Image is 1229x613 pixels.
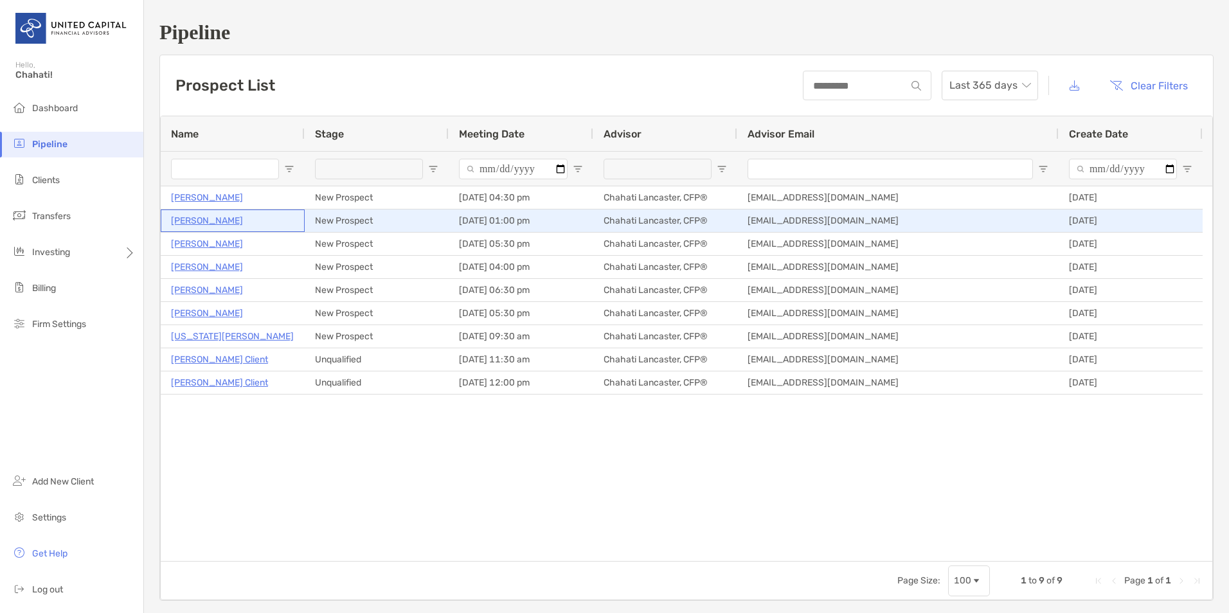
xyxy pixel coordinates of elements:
span: Get Help [32,548,67,559]
span: Clients [32,175,60,186]
div: [EMAIL_ADDRESS][DOMAIN_NAME] [737,348,1059,371]
a: [PERSON_NAME] [171,213,243,229]
a: [PERSON_NAME] [171,190,243,206]
div: Chahati Lancaster, CFP® [593,209,737,232]
div: [DATE] [1059,302,1203,324]
div: New Prospect [305,325,449,348]
span: Name [171,128,199,140]
div: [DATE] [1059,233,1203,255]
div: [DATE] [1059,325,1203,348]
input: Name Filter Input [171,159,279,179]
h3: Prospect List [175,76,275,94]
span: Advisor Email [748,128,814,140]
div: 100 [954,575,971,586]
span: Transfers [32,211,71,222]
img: settings icon [12,509,27,524]
a: [PERSON_NAME] [171,282,243,298]
h1: Pipeline [159,21,1214,44]
button: Open Filter Menu [284,164,294,174]
img: clients icon [12,172,27,187]
span: Pipeline [32,139,67,150]
div: [DATE] 06:30 pm [449,279,593,301]
img: get-help icon [12,545,27,560]
div: Unqualified [305,371,449,394]
div: [DATE] 04:30 pm [449,186,593,209]
div: Chahati Lancaster, CFP® [593,371,737,394]
div: [DATE] [1059,348,1203,371]
img: United Capital Logo [15,5,128,51]
input: Meeting Date Filter Input [459,159,568,179]
div: [DATE] [1059,186,1203,209]
span: Page [1124,575,1145,586]
div: [DATE] [1059,371,1203,394]
div: [DATE] [1059,279,1203,301]
span: 1 [1165,575,1171,586]
div: [DATE] 11:30 am [449,348,593,371]
div: [DATE] 12:00 pm [449,371,593,394]
div: [EMAIL_ADDRESS][DOMAIN_NAME] [737,233,1059,255]
img: dashboard icon [12,100,27,115]
div: [EMAIL_ADDRESS][DOMAIN_NAME] [737,186,1059,209]
span: Dashboard [32,103,78,114]
div: Last Page [1192,576,1202,586]
div: New Prospect [305,233,449,255]
a: [PERSON_NAME] Client [171,375,268,391]
div: New Prospect [305,256,449,278]
img: transfers icon [12,208,27,223]
button: Open Filter Menu [1182,164,1192,174]
div: New Prospect [305,186,449,209]
p: [PERSON_NAME] [171,259,243,275]
a: [US_STATE][PERSON_NAME] [171,328,294,344]
div: New Prospect [305,209,449,232]
div: Previous Page [1109,576,1119,586]
img: add_new_client icon [12,473,27,488]
span: Create Date [1069,128,1128,140]
img: billing icon [12,280,27,295]
span: Firm Settings [32,319,86,330]
span: Settings [32,512,66,523]
div: [EMAIL_ADDRESS][DOMAIN_NAME] [737,279,1059,301]
div: New Prospect [305,279,449,301]
span: Advisor [604,128,641,140]
span: 9 [1057,575,1063,586]
div: [DATE] 05:30 pm [449,233,593,255]
div: [EMAIL_ADDRESS][DOMAIN_NAME] [737,325,1059,348]
button: Clear Filters [1100,71,1198,100]
span: Meeting Date [459,128,525,140]
div: First Page [1093,576,1104,586]
div: [EMAIL_ADDRESS][DOMAIN_NAME] [737,209,1059,232]
a: [PERSON_NAME] [171,305,243,321]
span: Last 365 days [949,71,1030,100]
span: Chahati! [15,69,136,80]
div: New Prospect [305,302,449,324]
span: 1 [1147,575,1153,586]
a: [PERSON_NAME] Client [171,351,268,368]
div: [DATE] 01:00 pm [449,209,593,232]
span: Log out [32,584,63,595]
img: input icon [911,81,921,91]
button: Open Filter Menu [1038,164,1048,174]
div: Page Size [948,565,990,596]
span: to [1028,575,1037,586]
div: [DATE] 05:30 pm [449,302,593,324]
div: Chahati Lancaster, CFP® [593,186,737,209]
img: firm-settings icon [12,315,27,331]
input: Create Date Filter Input [1069,159,1177,179]
span: of [1046,575,1055,586]
span: Add New Client [32,476,94,487]
a: [PERSON_NAME] [171,236,243,252]
div: Chahati Lancaster, CFP® [593,279,737,301]
div: [DATE] [1059,256,1203,278]
div: [DATE] 09:30 am [449,325,593,348]
div: Chahati Lancaster, CFP® [593,348,737,371]
div: Chahati Lancaster, CFP® [593,233,737,255]
div: [EMAIL_ADDRESS][DOMAIN_NAME] [737,302,1059,324]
